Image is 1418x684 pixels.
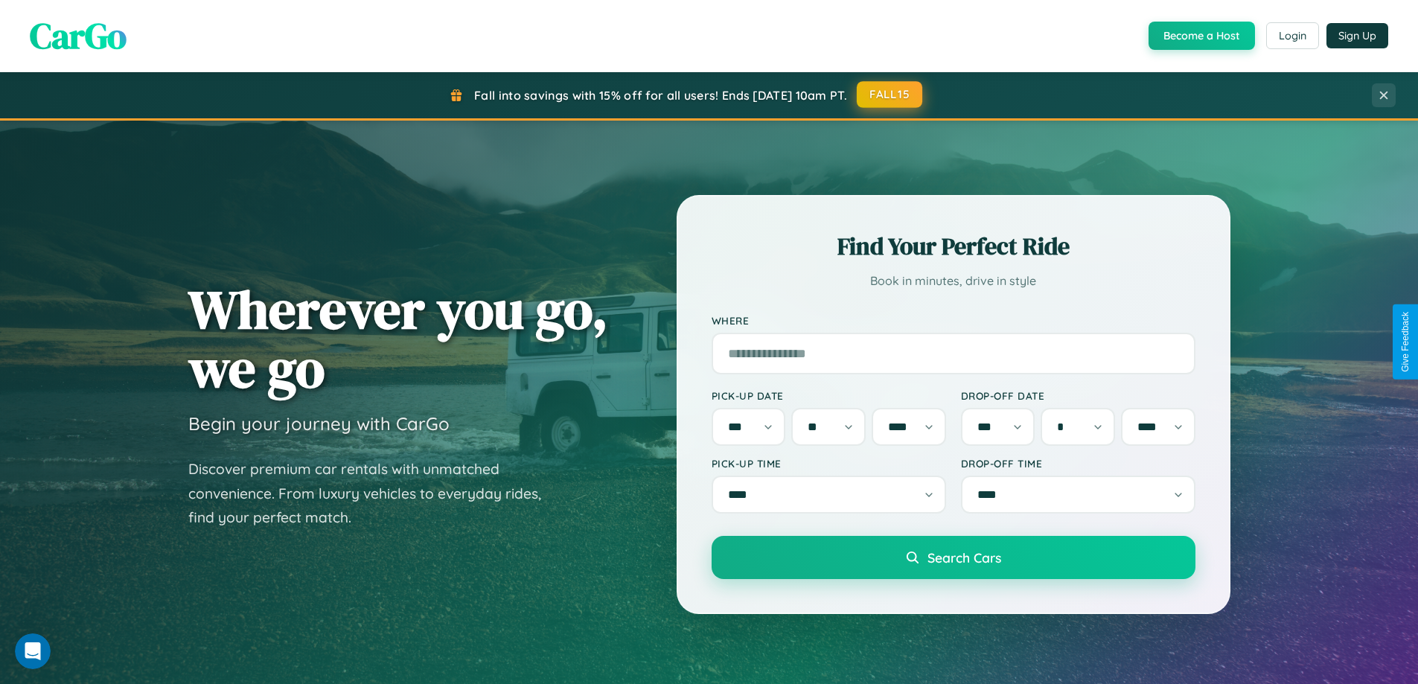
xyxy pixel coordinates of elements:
h3: Begin your journey with CarGo [188,412,450,435]
button: FALL15 [857,81,922,108]
iframe: Intercom live chat [15,633,51,669]
button: Sign Up [1326,23,1388,48]
label: Pick-up Time [712,457,946,470]
label: Pick-up Date [712,389,946,402]
span: Search Cars [927,549,1001,566]
h2: Find Your Perfect Ride [712,230,1195,263]
span: Fall into savings with 15% off for all users! Ends [DATE] 10am PT. [474,88,847,103]
span: CarGo [30,11,127,60]
h1: Wherever you go, we go [188,280,608,397]
p: Book in minutes, drive in style [712,270,1195,292]
label: Where [712,314,1195,327]
label: Drop-off Date [961,389,1195,402]
button: Login [1266,22,1319,49]
div: Give Feedback [1400,312,1411,372]
label: Drop-off Time [961,457,1195,470]
button: Become a Host [1149,22,1255,50]
p: Discover premium car rentals with unmatched convenience. From luxury vehicles to everyday rides, ... [188,457,561,530]
button: Search Cars [712,536,1195,579]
